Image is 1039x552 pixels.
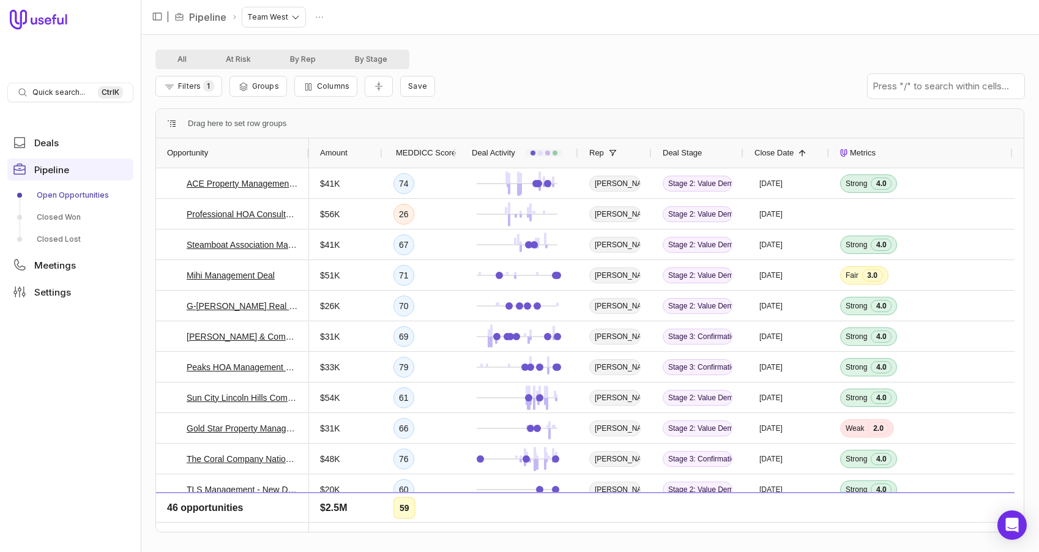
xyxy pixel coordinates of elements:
span: Meetings [34,261,76,270]
span: [PERSON_NAME] [589,267,641,283]
input: Press "/" to search within cells... [868,74,1024,99]
span: $41K [320,176,340,191]
button: Actions [310,8,329,26]
span: Strong [846,301,867,311]
a: Mihi Management Deal [187,268,275,283]
a: TLS Management - New Deal [187,482,298,497]
span: $31K [320,421,340,436]
div: 71 [393,510,414,531]
span: 4.0 [871,483,892,496]
span: 4.0 [871,392,892,404]
a: G-[PERSON_NAME] Real Estate & Property Management - New Deal [187,299,298,313]
div: 74 [393,173,414,194]
span: Stage 2: Value Demonstration [663,176,732,192]
span: 4.0 [871,300,892,312]
button: Create a new saved view [400,76,435,97]
span: 3.0 [862,269,883,282]
div: 26 [393,204,414,225]
span: [PERSON_NAME] [589,237,641,253]
a: LINK Property Management - New Deal [187,513,298,528]
button: By Stage [335,52,407,67]
time: [DATE] [759,423,783,433]
span: Groups [252,81,279,91]
div: 71 [393,265,414,286]
span: Rep [589,146,604,160]
span: $26K [320,299,340,313]
span: [PERSON_NAME] [589,329,641,345]
span: Weak [846,423,864,433]
a: Pipeline [7,159,133,181]
span: MEDDICC Score [396,146,456,160]
div: 61 [393,387,414,408]
div: 79 [393,357,414,378]
span: $48K [320,452,340,466]
span: Drag here to set row groups [188,116,286,131]
div: Pipeline submenu [7,185,133,249]
span: $20K [320,482,340,497]
span: Stage 3: Confirmation [663,512,732,528]
span: $31K [320,329,340,344]
a: Peaks HOA Management Company Deal [187,360,298,375]
span: Close Date [754,146,794,160]
div: MEDDICC Score [393,138,445,168]
span: 4.0 [871,177,892,190]
div: Metrics [840,138,1002,168]
span: Deals [34,138,59,147]
span: Strong [846,332,867,341]
span: Strong [846,485,867,494]
span: [PERSON_NAME] [589,176,641,192]
span: Fair [846,270,858,280]
span: Stage 2: Value Demonstration [663,390,732,406]
button: At Risk [206,52,270,67]
span: $56K [320,207,340,222]
time: [DATE] [759,240,783,250]
span: Stage 2: Value Demonstration [663,482,732,498]
a: Deals [7,132,133,154]
span: 4.0 [871,361,892,373]
span: [PERSON_NAME] [589,512,641,528]
div: 69 [393,326,414,347]
a: Closed Won [7,207,133,227]
span: [PERSON_NAME] [589,298,641,314]
span: 4.0 [871,330,892,343]
span: Metrics [850,146,876,160]
a: The Coral Company Nationals [187,452,298,466]
time: [DATE] [759,209,783,219]
time: [DATE] [759,393,783,403]
span: Strong [846,515,867,525]
div: 67 [393,234,414,255]
button: Group Pipeline [229,76,287,97]
span: [PERSON_NAME] [589,359,641,375]
div: 60 [393,479,414,500]
a: Steamboat Association Management Deal [187,237,298,252]
time: [DATE] [759,270,783,280]
button: Collapse sidebar [148,7,166,26]
span: Amount [320,146,348,160]
a: Gold Star Property Management - New Deal [187,421,298,436]
span: Strong [846,393,867,403]
a: Settings [7,281,133,303]
div: 70 [393,296,414,316]
a: Closed Lost [7,229,133,249]
time: [DATE] [759,485,783,494]
span: $48K [320,513,340,528]
time: [DATE] [759,515,783,525]
span: [PERSON_NAME] [589,206,641,222]
time: [DATE] [759,362,783,372]
span: Stage 2: Value Demonstration [663,298,732,314]
a: Sun City Lincoln Hills Community Association - Deal [187,390,298,405]
kbd: Ctrl K [98,86,123,99]
span: Settings [34,288,71,297]
span: 4.0 [871,453,892,465]
a: [PERSON_NAME] & Company - New Deal [187,329,298,344]
time: [DATE] [759,332,783,341]
span: Columns [317,81,349,91]
span: [PERSON_NAME] [589,390,641,406]
span: 4.0 [871,514,892,526]
span: Pipeline [34,165,69,174]
time: [DATE] [759,179,783,188]
a: Meetings [7,254,133,276]
span: Stage 2: Value Demonstration [663,420,732,436]
span: Stage 3: Confirmation [663,451,732,467]
span: 1 [203,80,214,92]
